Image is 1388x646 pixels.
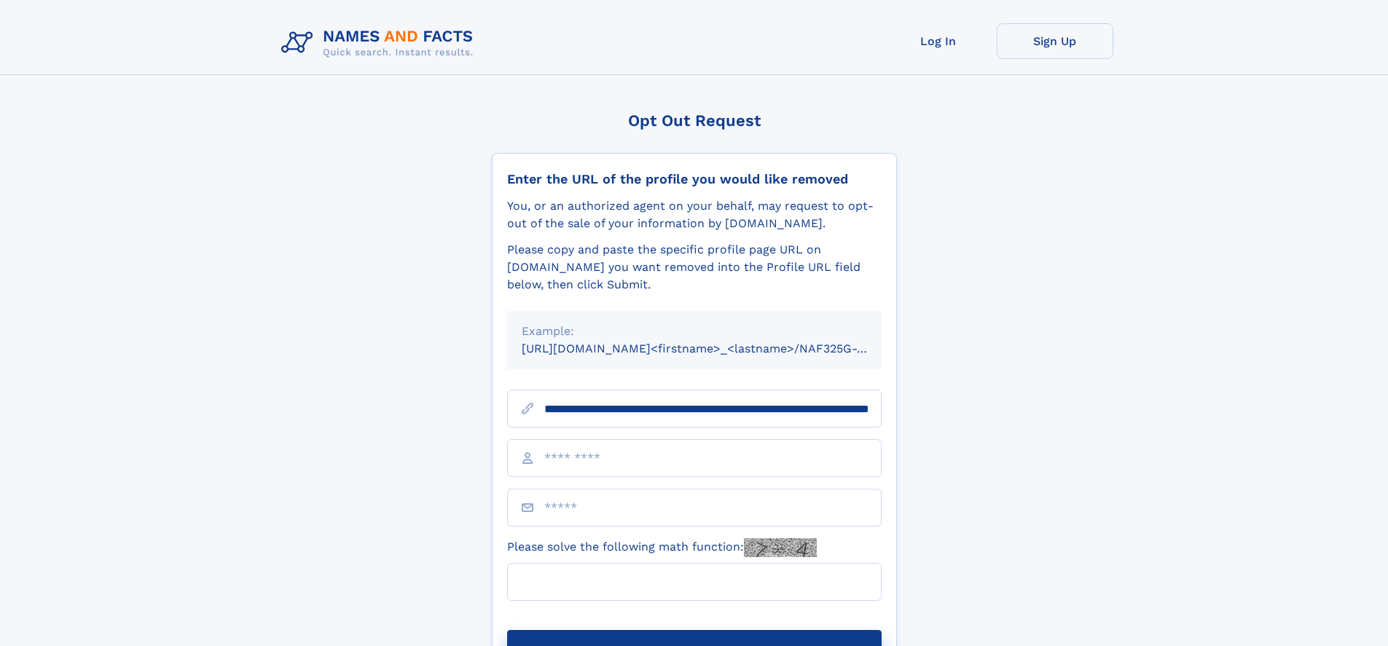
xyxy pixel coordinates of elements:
[522,342,909,355] small: [URL][DOMAIN_NAME]<firstname>_<lastname>/NAF325G-xxxxxxxx
[997,23,1113,59] a: Sign Up
[507,538,817,557] label: Please solve the following math function:
[492,111,897,130] div: Opt Out Request
[507,241,882,294] div: Please copy and paste the specific profile page URL on [DOMAIN_NAME] you want removed into the Pr...
[507,171,882,187] div: Enter the URL of the profile you would like removed
[880,23,997,59] a: Log In
[275,23,485,63] img: Logo Names and Facts
[522,323,867,340] div: Example:
[507,197,882,232] div: You, or an authorized agent on your behalf, may request to opt-out of the sale of your informatio...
